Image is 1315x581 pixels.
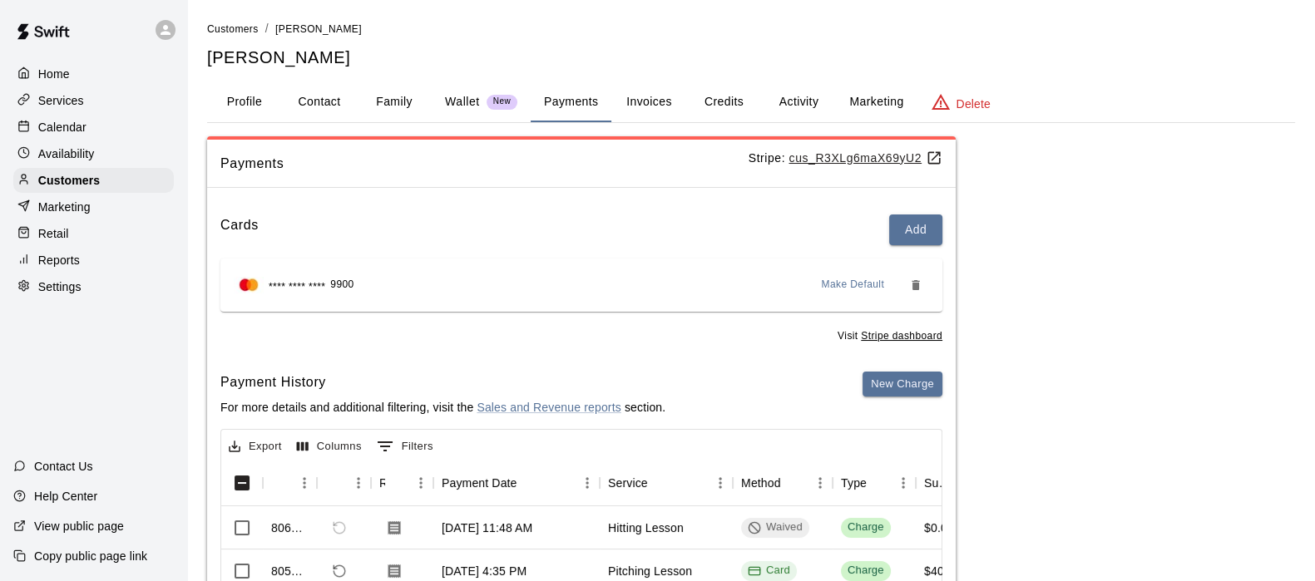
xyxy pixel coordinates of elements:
button: Sort [385,471,408,495]
p: Stripe: [749,150,942,167]
p: Retail [38,225,69,242]
div: $40.00 [924,563,961,579]
div: Service [600,460,733,506]
p: Delete [957,96,991,112]
a: Calendar [13,115,174,140]
div: Subtotal [924,460,951,506]
button: Remove [902,272,929,298]
div: Service [608,460,648,506]
div: Id [263,460,317,506]
div: Type [833,460,916,506]
div: Sep 8, 2025, 4:35 PM [442,563,526,579]
div: Settings [13,274,174,299]
span: New [487,96,517,107]
a: Customers [207,22,259,35]
button: Make Default [815,272,892,298]
button: Activity [761,82,836,122]
button: Menu [575,470,600,495]
button: Menu [808,470,833,495]
button: Menu [891,470,916,495]
button: Sort [648,471,671,495]
button: Show filters [373,433,438,460]
li: / [265,20,269,37]
button: Download Receipt [379,513,409,543]
p: Reports [38,252,80,268]
a: Availability [13,141,174,166]
a: Services [13,88,174,113]
button: Invoices [611,82,686,122]
button: Sort [517,471,541,495]
button: Menu [346,470,371,495]
div: Method [741,460,781,506]
button: Payments [531,82,611,122]
button: Sort [781,471,804,495]
button: New Charge [863,372,942,397]
button: Credits [686,82,761,122]
button: Profile [207,82,282,122]
button: Menu [408,470,433,495]
div: Type [841,460,867,506]
h5: [PERSON_NAME] [207,47,1295,69]
p: Calendar [38,119,87,135]
div: Payment Date [442,460,517,506]
div: Charge [848,519,884,535]
p: Customers [38,172,100,189]
div: Refund [317,460,371,506]
a: cus_R3XLg6maX69yU2 [789,151,943,165]
div: Method [733,460,833,506]
img: Credit card brand logo [234,277,264,293]
p: Settings [38,278,82,295]
button: Family [357,82,432,122]
div: Charge [848,563,884,579]
span: Visit [838,328,942,345]
button: Menu [292,470,317,495]
span: Payments [220,153,749,175]
a: Reports [13,248,174,273]
a: Marketing [13,194,174,219]
div: $0.00 [924,519,954,536]
div: basic tabs example [207,82,1295,122]
a: Sales and Revenue reports [477,401,620,414]
span: Make Default [822,277,885,293]
span: Refund payment [325,514,353,542]
p: For more details and additional filtering, visit the section. [220,399,665,416]
a: Customers [13,168,174,193]
p: Marketing [38,199,91,215]
button: Sort [867,471,890,495]
button: Menu [708,470,733,495]
a: Stripe dashboard [861,330,942,342]
div: Payment Date [433,460,600,506]
div: Waived [748,519,803,535]
a: Home [13,62,174,86]
p: Availability [38,145,95,162]
button: Add [889,214,942,245]
div: Card [748,563,790,579]
div: Sep 9, 2025, 11:48 AM [442,519,532,536]
a: Retail [13,221,174,246]
div: Pitching Lesson [608,563,692,579]
span: 9900 [330,277,353,293]
button: Contact [282,82,357,122]
p: Contact Us [34,458,93,475]
div: 805100 [271,563,309,579]
h6: Cards [220,214,259,245]
p: Copy public page link [34,548,147,564]
h6: Payment History [220,372,665,393]
button: Sort [271,471,294,495]
div: Receipt [371,460,433,506]
p: Wallet [445,93,480,111]
p: Help Center [34,488,97,505]
p: View public page [34,518,124,534]
span: [PERSON_NAME] [275,23,362,35]
span: Customers [207,23,259,35]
